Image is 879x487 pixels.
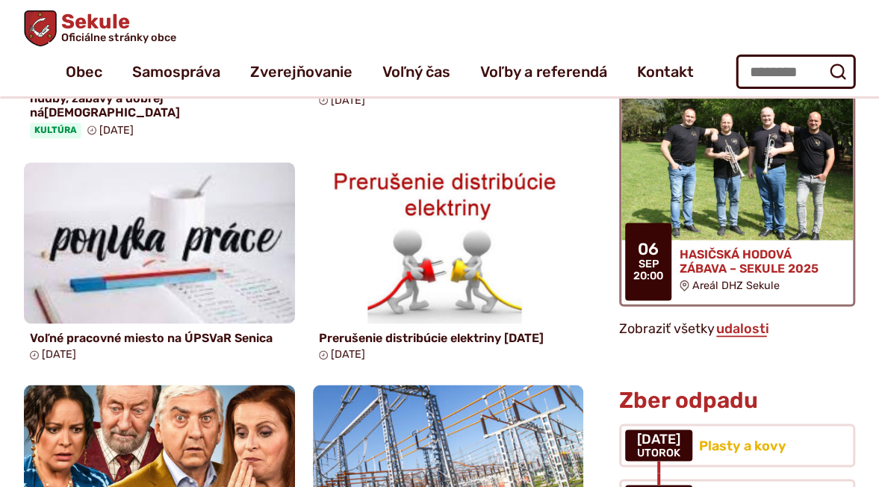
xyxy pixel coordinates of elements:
[132,51,220,93] a: Samospráva
[61,32,176,43] span: Oficiálne stránky obce
[24,10,176,46] a: Logo Sekule, prejsť na domovskú stránku.
[699,437,786,453] span: Plasty a kovy
[382,51,450,93] a: Voľný čas
[331,94,365,107] span: [DATE]
[313,162,584,367] a: Prerušenie distribúcie elektriny [DATE] [DATE]
[480,51,607,93] a: Voľby a referendá
[56,12,176,43] h1: Sekule
[24,162,295,367] a: Voľné pracovné miesto na ÚPSVaR Senica [DATE]
[619,424,855,467] a: Plasty a kovy [DATE] utorok
[633,270,663,282] span: 20:00
[24,10,56,46] img: Prejsť na domovskú stránku
[30,331,289,345] h4: Voľné pracovné miesto na ÚPSVaR Senica
[637,432,680,447] span: [DATE]
[331,348,365,361] span: [DATE]
[619,318,855,341] p: Zobraziť všetky
[637,51,694,93] a: Kontakt
[619,88,855,305] a: HASIČSKÁ HODOVÁ ZÁBAVA – SEKULE 2025 Areál DHZ Sekule 06 sep 20:00
[680,247,841,276] h4: HASIČSKÁ HODOVÁ ZÁBAVA – SEKULE 2025
[30,122,81,137] span: Kultúra
[692,279,780,292] span: Areál DHZ Sekule
[99,124,134,137] span: [DATE]
[250,51,352,93] a: Zverejňovanie
[319,331,578,345] h4: Prerušenie distribúcie elektriny [DATE]
[715,320,771,337] a: Zobraziť všetky udalosti
[42,348,76,361] span: [DATE]
[633,258,663,270] span: sep
[619,388,855,412] h3: Zber odpadu
[66,51,102,93] a: Obec
[637,447,680,459] span: utorok
[633,241,663,258] span: 06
